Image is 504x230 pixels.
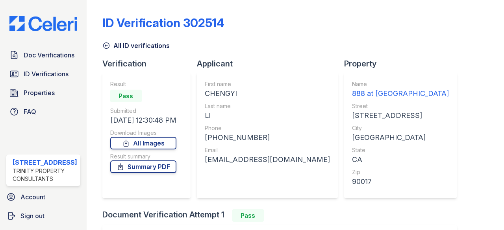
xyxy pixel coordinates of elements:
[3,189,83,205] a: Account
[205,132,330,143] div: [PHONE_NUMBER]
[24,88,55,98] span: Properties
[3,208,83,224] a: Sign out
[205,88,330,99] div: CHENGYI
[205,124,330,132] div: Phone
[110,115,176,126] div: [DATE] 12:30:48 PM
[352,154,449,165] div: CA
[20,192,45,202] span: Account
[232,209,264,222] div: Pass
[110,80,176,88] div: Result
[352,80,449,99] a: Name 888 at [GEOGRAPHIC_DATA]
[13,167,77,183] div: Trinity Property Consultants
[24,50,74,60] span: Doc Verifications
[110,107,176,115] div: Submitted
[197,58,344,69] div: Applicant
[205,154,330,165] div: [EMAIL_ADDRESS][DOMAIN_NAME]
[6,85,80,101] a: Properties
[344,58,463,69] div: Property
[24,69,69,79] span: ID Verifications
[352,168,449,176] div: Zip
[205,110,330,121] div: LI
[352,80,449,88] div: Name
[6,66,80,82] a: ID Verifications
[352,176,449,187] div: 90017
[352,102,449,110] div: Street
[3,16,83,31] img: CE_Logo_Blue-a8612792a0a2168367f1c8372b55b34899dd931a85d93a1a3d3e32e68fde9ad4.png
[352,132,449,143] div: [GEOGRAPHIC_DATA]
[352,146,449,154] div: State
[20,211,44,221] span: Sign out
[102,16,224,30] div: ID Verification 302514
[352,88,449,99] div: 888 at [GEOGRAPHIC_DATA]
[6,104,80,120] a: FAQ
[102,41,170,50] a: All ID verifications
[6,47,80,63] a: Doc Verifications
[205,146,330,154] div: Email
[110,129,176,137] div: Download Images
[13,158,77,167] div: [STREET_ADDRESS]
[205,102,330,110] div: Last name
[102,209,463,222] div: Document Verification Attempt 1
[110,153,176,160] div: Result summary
[352,110,449,121] div: [STREET_ADDRESS]
[102,58,197,69] div: Verification
[110,160,176,173] a: Summary PDF
[205,80,330,88] div: First name
[110,137,176,149] a: All Images
[110,90,142,102] div: Pass
[352,124,449,132] div: City
[24,107,36,116] span: FAQ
